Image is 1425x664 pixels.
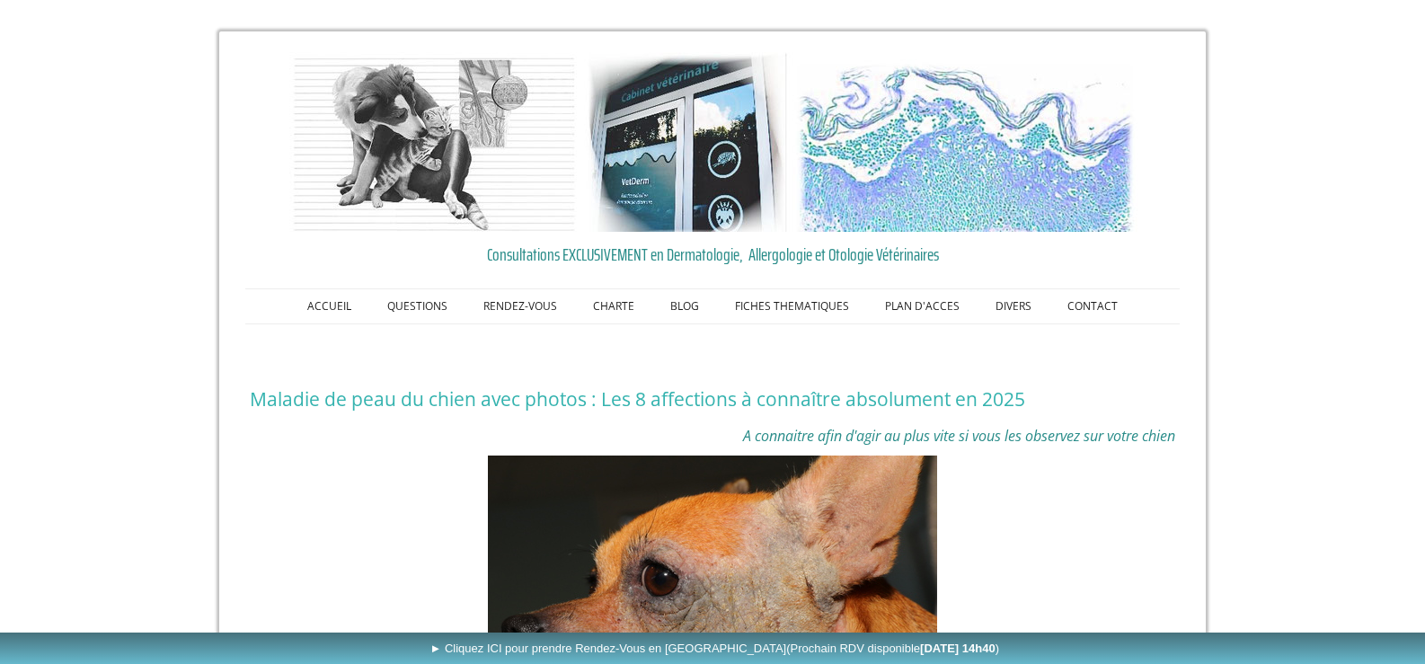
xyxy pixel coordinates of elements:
[369,289,465,323] a: QUESTIONS
[289,289,369,323] a: ACCUEIL
[978,289,1049,323] a: DIVERS
[250,241,1175,268] a: Consultations EXCLUSIVEMENT en Dermatologie, Allergologie et Otologie Vétérinaires
[465,289,575,323] a: RENDEZ-VOUS
[920,642,996,655] b: [DATE] 14h40
[743,426,1175,446] span: A connaitre afin d'agir au plus vite si vous les observez sur votre chien
[786,642,999,655] span: (Prochain RDV disponible )
[429,642,999,655] span: ► Cliquez ICI pour prendre Rendez-Vous en [GEOGRAPHIC_DATA]
[652,289,717,323] a: BLOG
[250,387,1175,411] h1: Maladie de peau du chien avec photos : Les 8 affections à connaître absolument en 2025
[575,289,652,323] a: CHARTE
[717,289,867,323] a: FICHES THEMATIQUES
[867,289,978,323] a: PLAN D'ACCES
[1049,289,1136,323] a: CONTACT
